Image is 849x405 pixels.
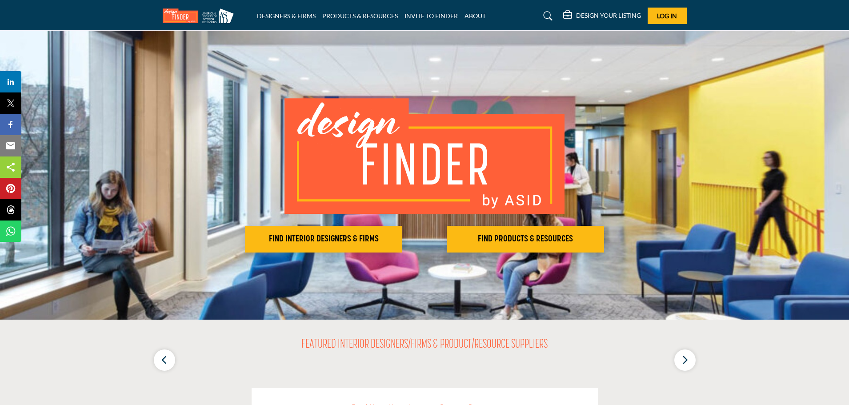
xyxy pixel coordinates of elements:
[284,98,565,214] img: image
[465,12,486,20] a: ABOUT
[447,226,604,253] button: FIND PRODUCTS & RESOURCES
[535,9,558,23] a: Search
[322,12,398,20] a: PRODUCTS & RESOURCES
[563,11,641,21] div: DESIGN YOUR LISTING
[248,234,400,245] h2: FIND INTERIOR DESIGNERS & FIRMS
[404,12,458,20] a: INVITE TO FINDER
[657,12,677,20] span: Log In
[301,337,548,353] h2: FEATURED INTERIOR DESIGNERS/FIRMS & PRODUCT/RESOURCE SUPPLIERS
[245,226,402,253] button: FIND INTERIOR DESIGNERS & FIRMS
[163,8,238,23] img: Site Logo
[257,12,316,20] a: DESIGNERS & FIRMS
[576,12,641,20] h5: DESIGN YOUR LISTING
[648,8,687,24] button: Log In
[449,234,601,245] h2: FIND PRODUCTS & RESOURCES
